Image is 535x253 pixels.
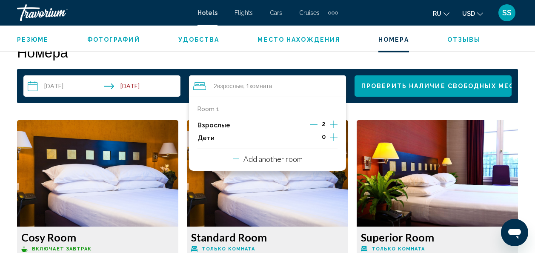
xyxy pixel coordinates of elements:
span: Только комната [372,246,425,252]
span: 0 [322,133,326,140]
button: Проверить наличие свободных мест [355,75,512,97]
p: Room 1 [197,106,219,112]
button: Decrement adults [310,120,318,130]
img: a9bf8988-0813-4d4a-b4e1-a7c3c2a78e6b.jpeg [17,120,178,227]
button: Increment children [330,132,338,144]
h3: Superior Room [361,231,514,244]
span: Проверить наличие свободных мест [361,83,519,90]
span: SS [502,9,512,17]
button: Удобства [178,36,220,43]
button: Add another room [233,149,303,167]
p: Дети [197,135,215,142]
button: Отзывы [447,36,481,43]
h2: Номера [17,43,518,60]
span: USD [462,10,475,17]
button: Decrement children [310,133,318,143]
p: Взрослые [197,122,230,129]
button: Travelers: 2 adults, 0 children [189,75,346,97]
img: d6b69eb6-eee0-4d81-a122-a37ab18527ff.jpeg [357,120,518,227]
button: User Menu [496,4,518,22]
span: 2 [214,83,243,89]
a: Flights [235,9,253,16]
a: Cruises [299,9,320,16]
button: Номера [378,36,409,43]
span: , 1 [243,83,272,89]
iframe: Button to launch messaging window [501,219,528,246]
button: Extra navigation items [328,6,338,20]
button: Check-in date: Sep 4, 2025 Check-out date: Sep 7, 2025 [23,75,180,97]
button: Increment adults [330,119,338,132]
button: Место нахождения [257,36,340,43]
a: Travorium [17,4,189,21]
span: Включает завтрак [32,246,92,252]
span: Только комната [202,246,255,252]
button: Фотографий [87,36,140,43]
span: Взрослые [217,82,243,89]
h3: Cosy Room [21,231,174,244]
span: 2 [322,121,326,127]
img: a9bf8988-0813-4d4a-b4e1-a7c3c2a78e6b.jpeg [187,120,348,227]
div: Search widget [23,75,512,97]
h3: Standard Room [191,231,344,244]
button: Change language [433,7,449,20]
a: Cars [270,9,282,16]
span: Комната [249,82,272,89]
button: Change currency [462,7,483,20]
span: ru [433,10,441,17]
p: Add another room [243,154,303,164]
a: Hotels [197,9,217,16]
button: Резюме [17,36,49,43]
